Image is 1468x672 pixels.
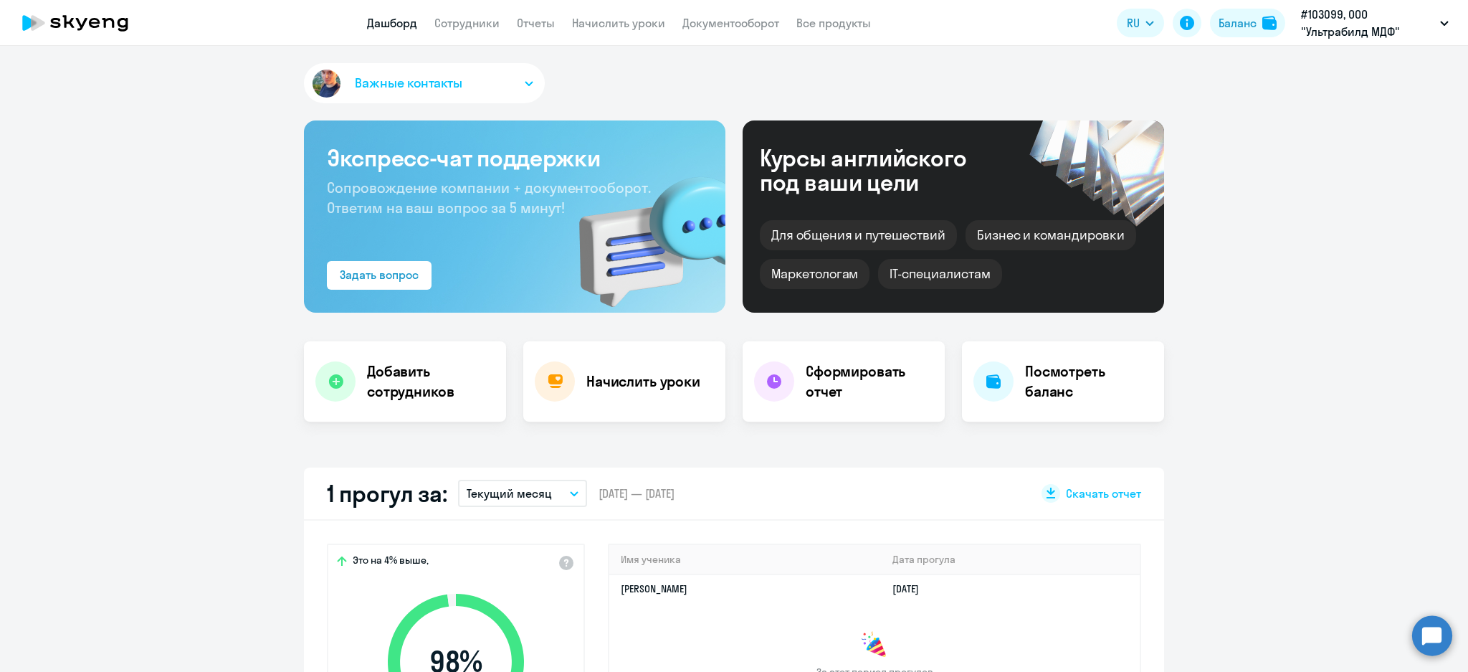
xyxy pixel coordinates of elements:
button: Текущий месяц [458,480,587,507]
a: Все продукты [796,16,871,30]
button: Задать вопрос [327,261,432,290]
span: Скачать отчет [1066,486,1141,501]
a: Сотрудники [434,16,500,30]
button: Важные контакты [304,63,545,103]
div: Бизнес и командировки [966,220,1136,250]
div: Маркетологам [760,259,869,289]
p: #103099, ООО "Ультрабилд МДФ" (Кроношпан Калуга) [1301,6,1434,40]
a: Документооборот [682,16,779,30]
h2: 1 прогул за: [327,479,447,508]
span: Сопровождение компании + документооборот. Ответим на ваш вопрос за 5 минут! [327,179,651,217]
img: balance [1262,16,1277,30]
div: Для общения и путешествий [760,220,957,250]
th: Дата прогула [881,545,1140,574]
button: Балансbalance [1210,9,1285,37]
div: Баланс [1219,14,1257,32]
span: [DATE] — [DATE] [599,486,675,501]
button: RU [1117,9,1164,37]
div: Курсы английского под ваши цели [760,146,1005,194]
span: RU [1127,14,1140,32]
th: Имя ученика [609,545,881,574]
div: IT-специалистам [878,259,1001,289]
p: Текущий месяц [467,485,552,502]
a: Дашборд [367,16,417,30]
a: Отчеты [517,16,555,30]
h4: Сформировать отчет [806,361,933,402]
a: [PERSON_NAME] [621,582,687,595]
button: #103099, ООО "Ультрабилд МДФ" (Кроношпан Калуга) [1294,6,1456,40]
h3: Экспресс-чат поддержки [327,143,702,172]
h4: Добавить сотрудников [367,361,495,402]
img: avatar [310,67,343,100]
a: [DATE] [892,582,930,595]
span: Это на 4% выше, [353,554,429,571]
img: bg-img [558,151,725,313]
h4: Посмотреть баланс [1025,361,1153,402]
a: Начислить уроки [572,16,665,30]
img: congrats [860,631,889,660]
span: Важные контакты [355,74,462,93]
h4: Начислить уроки [586,372,700,392]
div: Задать вопрос [340,266,419,283]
